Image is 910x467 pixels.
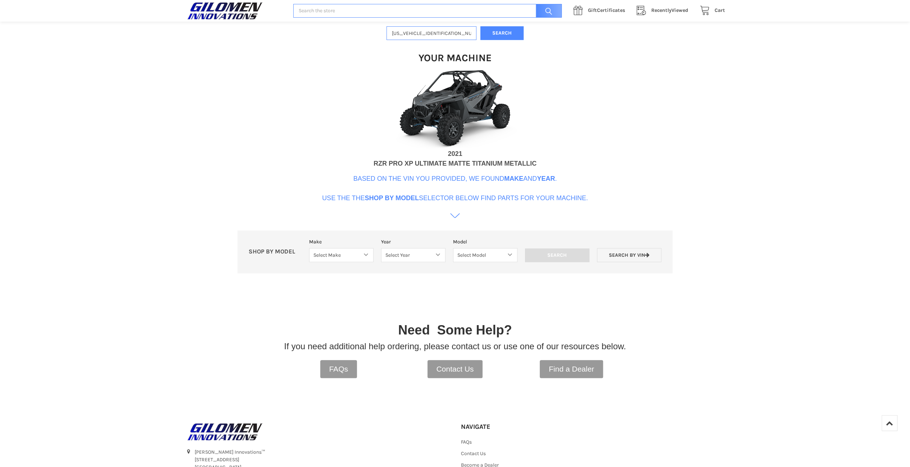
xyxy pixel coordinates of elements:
img: GILOMEN INNOVATIONS [185,423,264,441]
a: Find a Dealer [540,360,603,378]
a: FAQs [320,360,357,378]
a: FAQs [461,439,472,445]
b: Year [537,175,555,182]
span: Viewed [651,7,688,13]
button: Search [480,26,524,40]
input: Search [532,4,562,18]
span: Recently [651,7,671,13]
a: Search by VIN [597,248,661,262]
p: If you need additional help ordering, please contact us or use one of our resources below. [284,340,626,353]
span: Gift [588,7,597,13]
div: RZR PRO XP ULTIMATE MATTE TITANIUM METALLIC [373,159,537,169]
span: Cart [715,7,725,13]
a: GiftCertificates [569,6,633,15]
div: 2021 [448,149,462,159]
p: SHOP BY MODEL [245,248,305,256]
img: GILOMEN INNOVATIONS [185,2,264,20]
b: Make [504,175,523,182]
label: Make [309,238,373,246]
a: RecentlyViewed [633,6,696,15]
a: Cart [696,6,725,15]
input: Enter VIN of your machine [386,26,476,40]
p: Based on the VIN you provided, we found and . Use the the selector below find parts for your mach... [322,174,588,203]
a: GILOMEN INNOVATIONS [185,2,286,20]
a: Contact Us [461,450,486,457]
a: Top of Page [882,415,897,431]
span: Certificates [588,7,625,13]
input: Search [525,248,589,262]
b: Shop By Model [365,194,419,202]
p: Need Some Help? [398,320,512,340]
a: GILOMEN INNOVATIONS [185,423,449,441]
h1: Your Machine [418,51,492,64]
h5: Navigate [461,423,541,431]
input: Search the store [293,4,562,18]
img: VIN Image [383,68,527,149]
label: Model [453,238,517,246]
label: Year [381,238,445,246]
a: Contact Us [427,360,483,378]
